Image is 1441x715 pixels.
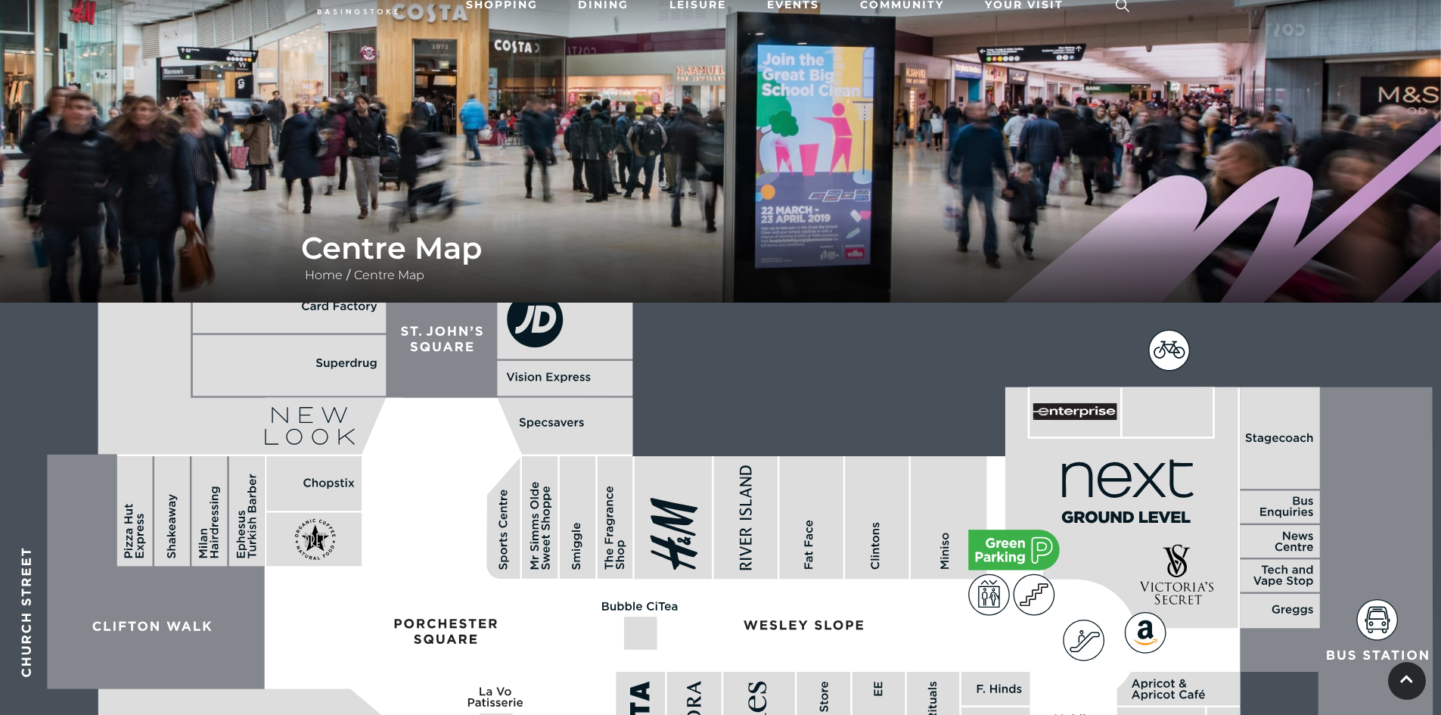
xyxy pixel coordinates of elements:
a: Home [301,268,346,282]
div: / [290,230,1152,284]
h1: Centre Map [301,230,1141,266]
a: Centre Map [350,268,428,282]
